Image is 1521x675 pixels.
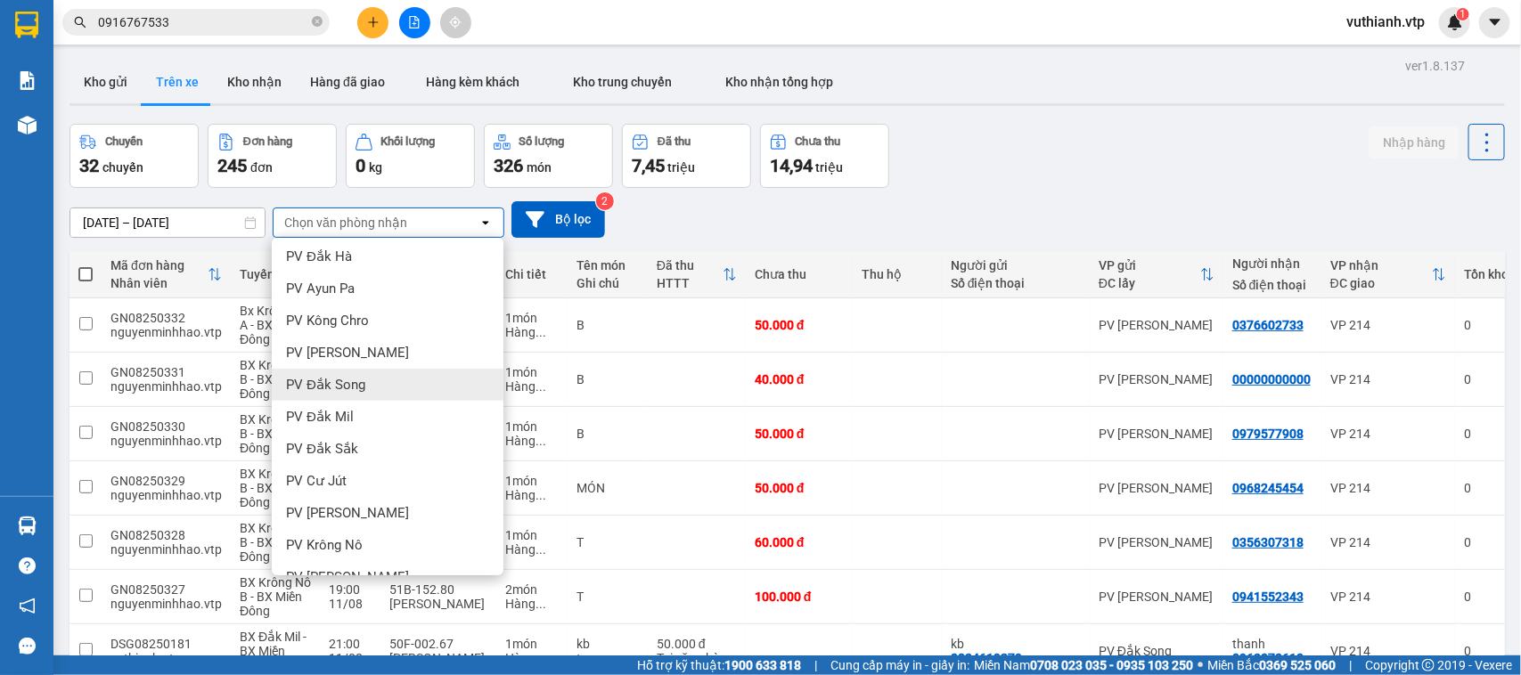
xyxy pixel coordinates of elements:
[272,238,503,575] ul: Menu
[505,597,559,611] div: Hàng thông thường
[240,267,311,281] div: Tuyến
[755,481,844,495] div: 50.000 đ
[1447,14,1463,30] img: icon-new-feature
[1207,655,1336,675] span: Miền Bắc
[536,597,546,611] span: ...
[577,651,639,665] div: tg
[951,651,1022,665] div: 0834619279
[250,160,273,175] span: đơn
[657,651,737,665] div: Tại văn phòng
[657,258,723,272] div: Đã thu
[110,311,222,325] div: GN08250332
[951,258,1081,272] div: Người gửi
[213,61,296,103] button: Kho nhận
[951,637,1081,651] div: kb
[755,590,844,604] div: 100.000 đ
[505,267,559,281] div: Chi tiết
[1099,258,1200,272] div: VP gửi
[815,160,843,175] span: triệu
[1330,535,1446,549] div: VP 214
[329,597,372,611] div: 11/08
[573,75,672,89] span: Kho trung chuyển
[1330,644,1446,658] div: VP 214
[1405,56,1465,76] div: ver 1.8.137
[18,516,37,535] img: warehouse-icon
[1330,427,1446,441] div: VP 214
[240,358,311,401] span: BX Krông Nô B - BX Miền Đông
[399,7,430,38] button: file-add
[286,472,347,490] span: PV Cư Jút
[1232,535,1304,549] div: 0356307318
[286,440,358,458] span: PV Đắk Sắk
[951,276,1081,290] div: Số điện thoại
[286,504,409,522] span: PV [PERSON_NAME]
[1321,251,1455,298] th: Toggle SortBy
[1232,590,1304,604] div: 0941552343
[1464,427,1509,441] div: 0
[536,542,546,557] span: ...
[1369,126,1460,159] button: Nhập hàng
[536,434,546,448] span: ...
[286,248,352,265] span: PV Đắk Hà
[724,658,801,672] strong: 1900 633 818
[110,542,222,557] div: nguyenminhhao.vtp
[505,488,559,502] div: Hàng thông thường
[70,61,142,103] button: Kho gửi
[286,344,409,362] span: PV [PERSON_NAME]
[1232,256,1312,271] div: Người nhận
[110,258,208,272] div: Mã đơn hàng
[505,365,559,379] div: 1 món
[1464,535,1509,549] div: 0
[1464,644,1509,658] div: 0
[657,637,737,651] div: 50.000 đ
[1198,662,1203,669] span: ⚪️
[1232,372,1311,386] div: 00000000000
[536,325,546,339] span: ...
[110,276,208,290] div: Nhân viên
[505,637,559,651] div: 1 món
[637,655,801,675] span: Hỗ trợ kỹ thuật:
[1460,8,1466,20] span: 1
[830,655,969,675] span: Cung cấp máy in - giấy in:
[312,14,323,31] span: close-circle
[408,16,421,28] span: file-add
[329,637,372,651] div: 21:00
[1099,644,1214,658] div: PV Đắk Song
[1464,481,1509,495] div: 0
[505,419,559,434] div: 1 món
[208,124,337,188] button: Đơn hàng245đơn
[105,135,143,148] div: Chuyến
[505,542,559,557] div: Hàng thông thường
[577,427,639,441] div: B
[240,412,311,455] span: BX Krông Nô B - BX Miền Đông
[536,488,546,502] span: ...
[657,276,723,290] div: HTTT
[110,365,222,379] div: GN08250331
[286,312,369,329] span: PV Kông Chro
[110,637,222,651] div: DSG08250181
[1330,258,1432,272] div: VP nhận
[505,651,559,665] div: Hàng thông thường
[577,258,639,272] div: Tên món
[1099,590,1214,604] div: PV [PERSON_NAME]
[1464,590,1509,604] div: 0
[1330,276,1432,290] div: ĐC giao
[1259,658,1336,672] strong: 0369 525 060
[577,276,639,290] div: Ghi chú
[240,304,309,346] span: Bx Krông Nô A - BX Miền Đông
[1099,481,1214,495] div: PV [PERSON_NAME]
[760,124,889,188] button: Chưa thu14,94 triệu
[381,135,436,148] div: Khối lượng
[389,651,487,665] div: [PERSON_NAME]
[312,16,323,27] span: close-circle
[110,597,222,611] div: nguyenminhhao.vtp
[1330,372,1446,386] div: VP 214
[1464,372,1509,386] div: 0
[440,7,471,38] button: aim
[98,12,308,32] input: Tìm tên, số ĐT hoặc mã đơn
[725,75,833,89] span: Kho nhận tổng hợp
[478,216,493,230] svg: open
[577,535,639,549] div: T
[505,474,559,488] div: 1 món
[505,528,559,542] div: 1 món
